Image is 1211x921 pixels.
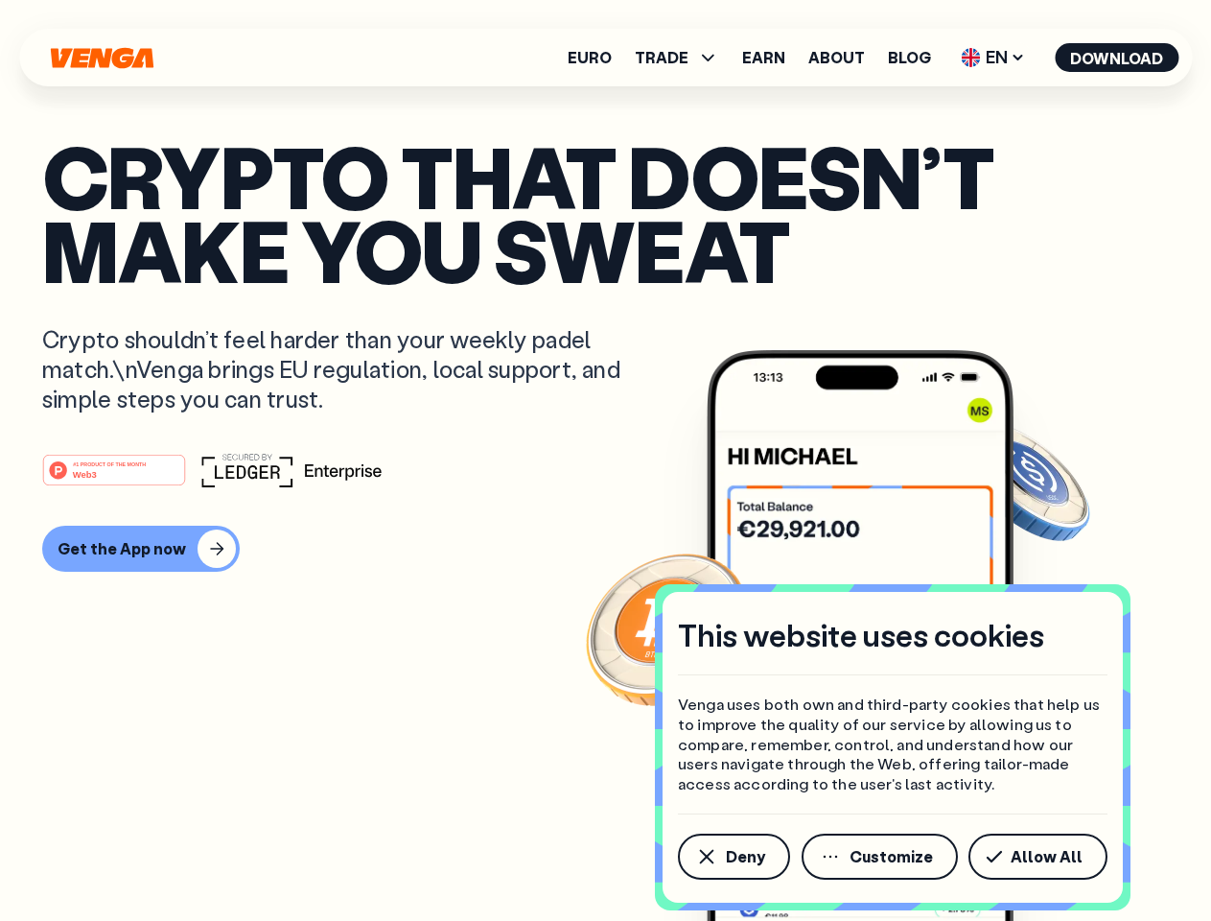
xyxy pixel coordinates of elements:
button: Allow All [968,834,1107,880]
h4: This website uses cookies [678,615,1044,655]
p: Venga uses both own and third-party cookies that help us to improve the quality of our service by... [678,695,1107,794]
span: EN [954,42,1032,73]
tspan: #1 PRODUCT OF THE MONTH [73,460,146,466]
a: Blog [888,50,931,65]
a: Euro [568,50,612,65]
tspan: Web3 [73,468,97,479]
img: USDC coin [956,413,1094,551]
img: Bitcoin [582,542,755,715]
span: Deny [726,849,765,864]
button: Get the App now [42,526,240,572]
a: Get the App now [42,526,1169,572]
div: Get the App now [58,539,186,558]
span: Allow All [1011,849,1083,864]
a: About [808,50,865,65]
button: Deny [678,834,790,880]
p: Crypto that doesn’t make you sweat [42,139,1169,286]
img: flag-uk [961,48,980,67]
p: Crypto shouldn’t feel harder than your weekly padel match.\nVenga brings EU regulation, local sup... [42,324,648,414]
span: TRADE [635,46,719,69]
span: Customize [850,849,933,864]
button: Customize [802,834,958,880]
a: Earn [742,50,785,65]
a: #1 PRODUCT OF THE MONTHWeb3 [42,465,186,490]
span: TRADE [635,50,688,65]
svg: Home [48,47,155,69]
button: Download [1055,43,1178,72]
